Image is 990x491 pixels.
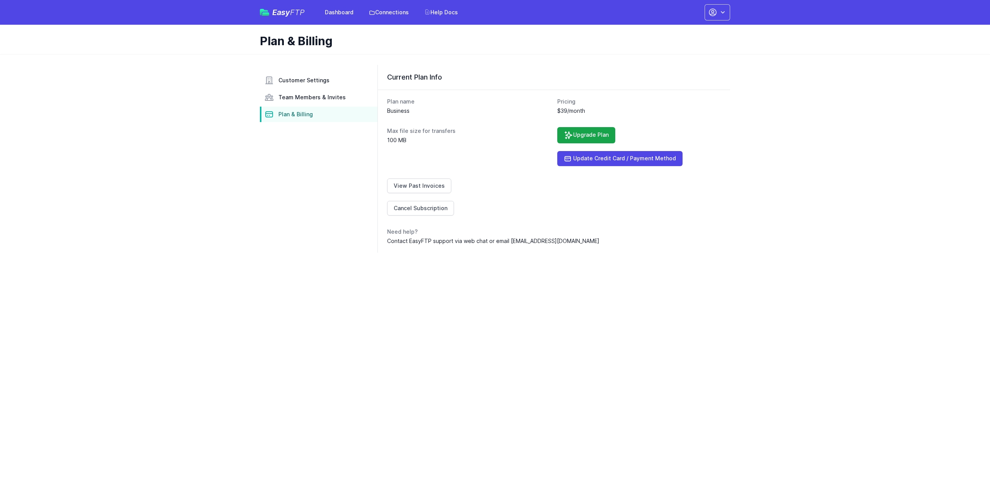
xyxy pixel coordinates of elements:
[278,93,346,101] span: Team Members & Invites
[387,107,551,115] dd: Business
[290,8,305,17] span: FTP
[420,5,463,19] a: Help Docs
[557,151,683,166] a: Update Credit Card / Payment Method
[387,127,551,135] dt: Max file size for transfers
[260,8,305,16] a: EasyFTP
[387,237,721,245] dd: Contact EasyFTP support via web chat or email [EMAIL_ADDRESS][DOMAIN_NAME]
[320,5,358,19] a: Dashboard
[272,8,305,16] span: Easy
[278,76,329,84] span: Customer Settings
[557,127,615,143] a: Upgrade Plan
[387,178,451,193] a: View Past Invoices
[387,201,454,216] a: Cancel Subscription
[260,34,724,48] h1: Plan & Billing
[260,73,377,88] a: Customer Settings
[387,136,551,144] dd: 100 MB
[557,98,721,105] dt: Pricing
[387,73,721,82] h3: Current Plan Info
[387,98,551,105] dt: Plan name
[260,107,377,122] a: Plan & Billing
[557,107,721,115] dd: $39/month
[278,110,313,118] span: Plan & Billing
[260,9,269,16] img: easyftp_logo.png
[260,90,377,105] a: Team Members & Invites
[387,228,721,236] dt: Need help?
[364,5,413,19] a: Connections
